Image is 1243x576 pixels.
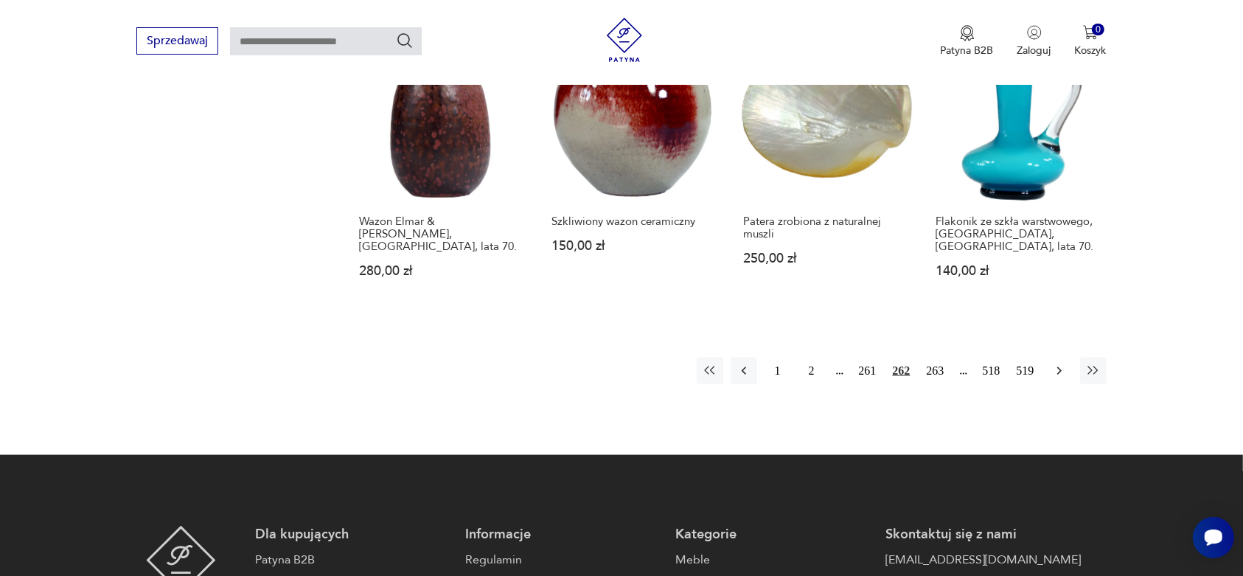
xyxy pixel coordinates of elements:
[675,551,871,569] a: Meble
[255,526,450,544] p: Dla kupujących
[465,551,661,569] a: Regulamin
[1075,25,1107,58] button: 0Koszyk
[936,265,1100,277] p: 140,00 zł
[1017,44,1051,58] p: Zaloguj
[359,265,523,277] p: 280,00 zł
[396,32,414,49] button: Szukaj
[885,551,1081,569] a: [EMAIL_ADDRESS][DOMAIN_NAME]
[941,44,994,58] p: Patyna B2B
[255,551,450,569] a: Patyna B2B
[922,358,949,384] button: 263
[885,526,1081,544] p: Skontaktuj się z nami
[929,27,1107,307] a: Flakonik ze szkła warstwowego, Freidrich, Niemcy, lata 70.Flakonik ze szkła warstwowego, [GEOGRAP...
[675,526,871,544] p: Kategorie
[888,358,915,384] button: 262
[136,27,218,55] button: Sprzedawaj
[136,37,218,47] a: Sprzedawaj
[1017,25,1051,58] button: Zaloguj
[545,27,723,307] a: Szkliwiony wazon ceramicznySzkliwiony wazon ceramiczny150,00 zł
[941,25,994,58] a: Ikona medaluPatyna B2B
[359,215,523,253] h3: Wazon Elmar & [PERSON_NAME], [GEOGRAPHIC_DATA], lata 70.
[744,215,908,240] h3: Patera zrobiona z naturalnej muszli
[1092,24,1104,36] div: 0
[744,252,908,265] p: 250,00 zł
[1083,25,1098,40] img: Ikona koszyka
[854,358,881,384] button: 261
[1193,517,1234,558] iframe: Smartsupp widget button
[352,27,530,307] a: Wazon Elmar & Elke Kubicek, Niemcy, lata 70.Wazon Elmar & [PERSON_NAME], [GEOGRAPHIC_DATA], lata ...
[551,240,716,252] p: 150,00 zł
[798,358,825,384] button: 2
[1075,44,1107,58] p: Koszyk
[960,25,975,41] img: Ikona medalu
[978,358,1005,384] button: 518
[551,215,716,228] h3: Szkliwiony wazon ceramiczny
[465,526,661,544] p: Informacje
[737,27,915,307] a: Patera zrobiona z naturalnej muszliPatera zrobiona z naturalnej muszli250,00 zł
[936,215,1100,253] h3: Flakonik ze szkła warstwowego, [GEOGRAPHIC_DATA], [GEOGRAPHIC_DATA], lata 70.
[1012,358,1039,384] button: 519
[602,18,647,62] img: Patyna - sklep z meblami i dekoracjami vintage
[1027,25,1042,40] img: Ikonka użytkownika
[765,358,791,384] button: 1
[941,25,994,58] button: Patyna B2B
